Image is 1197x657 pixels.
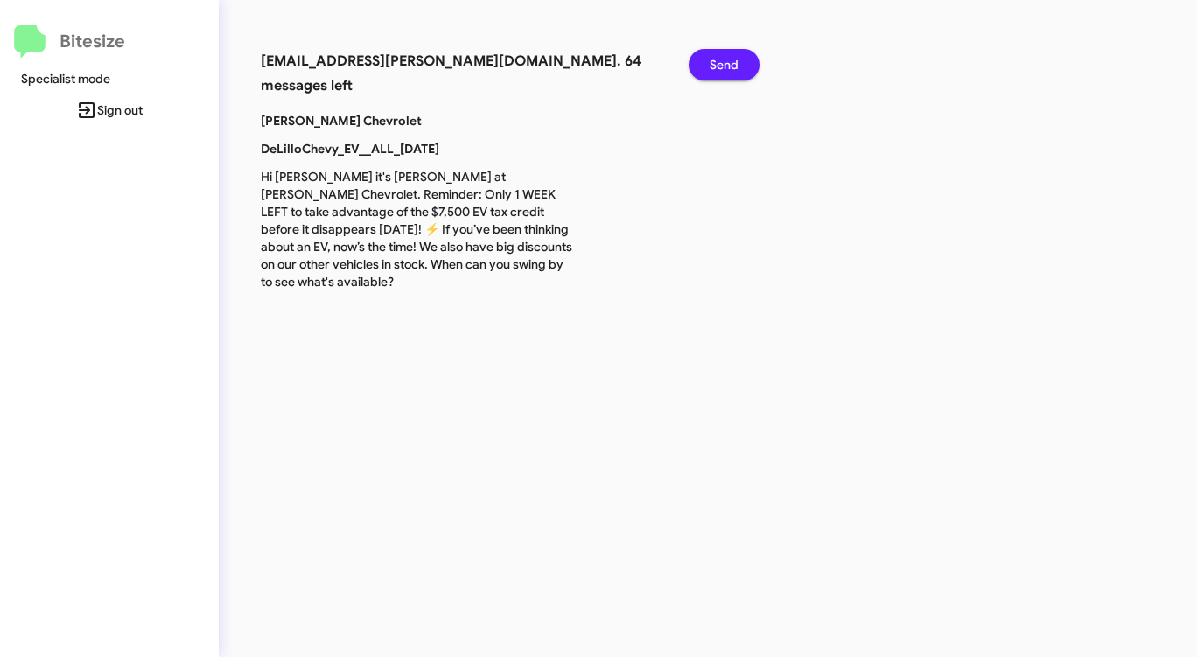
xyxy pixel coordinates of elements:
[248,168,590,290] p: Hi [PERSON_NAME] it's [PERSON_NAME] at [PERSON_NAME] Chevrolet. Reminder: Only 1 WEEK LEFT to tak...
[14,25,125,59] a: Bitesize
[14,94,205,126] span: Sign out
[261,49,662,98] h3: [EMAIL_ADDRESS][PERSON_NAME][DOMAIN_NAME]. 64 messages left
[689,49,759,80] button: Send
[710,49,738,80] span: Send
[261,141,439,157] b: DeLilloChevy_EV__ALL_[DATE]
[261,113,422,129] b: [PERSON_NAME] Chevrolet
